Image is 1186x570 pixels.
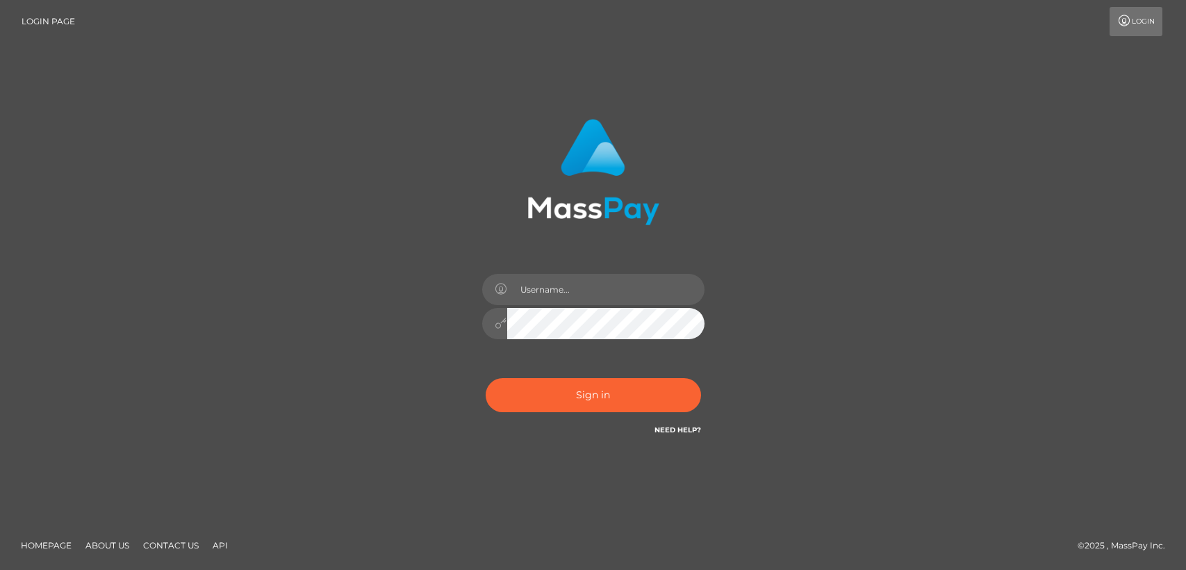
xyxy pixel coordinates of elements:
a: About Us [80,535,135,556]
div: © 2025 , MassPay Inc. [1078,538,1176,553]
a: Login [1110,7,1162,36]
a: Contact Us [138,535,204,556]
a: API [207,535,233,556]
input: Username... [507,274,705,305]
a: Login Page [22,7,75,36]
button: Sign in [486,378,701,412]
a: Homepage [15,535,77,556]
a: Need Help? [654,425,701,434]
img: MassPay Login [527,119,659,225]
